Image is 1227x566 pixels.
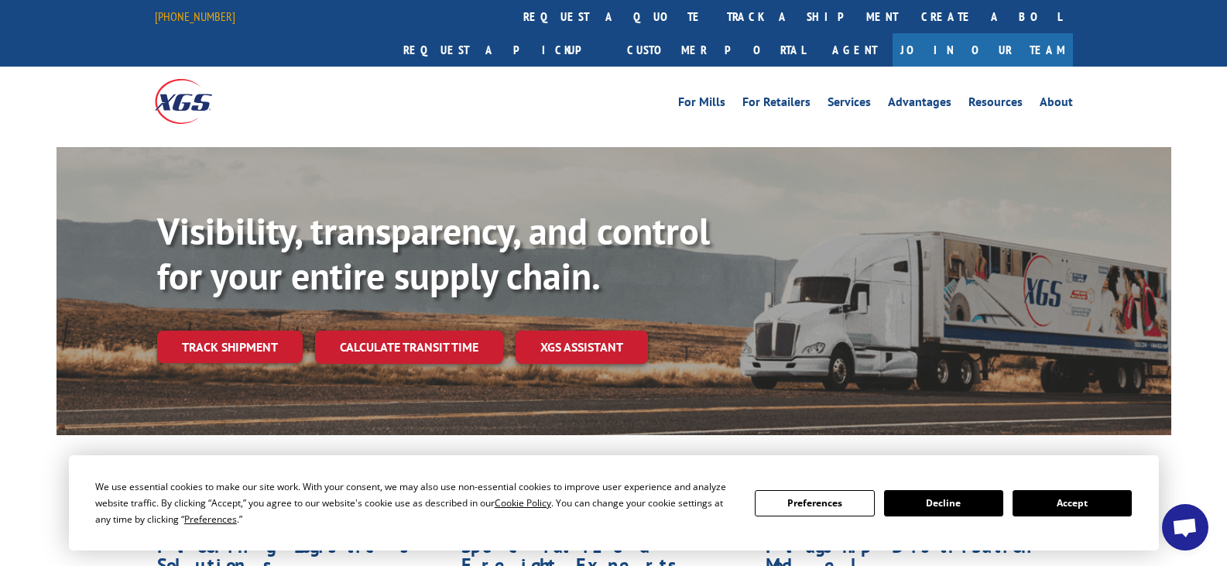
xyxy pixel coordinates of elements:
[69,455,1159,551] div: Cookie Consent Prompt
[95,479,736,527] div: We use essential cookies to make our site work. With your consent, we may also use non-essential ...
[184,513,237,526] span: Preferences
[817,33,893,67] a: Agent
[1013,490,1132,516] button: Accept
[828,96,871,113] a: Services
[157,207,710,300] b: Visibility, transparency, and control for your entire supply chain.
[1162,504,1208,551] a: Open chat
[516,331,648,364] a: XGS ASSISTANT
[893,33,1073,67] a: Join Our Team
[1040,96,1073,113] a: About
[155,9,235,24] a: [PHONE_NUMBER]
[392,33,615,67] a: Request a pickup
[157,331,303,363] a: Track shipment
[888,96,951,113] a: Advantages
[615,33,817,67] a: Customer Portal
[968,96,1023,113] a: Resources
[495,496,551,509] span: Cookie Policy
[884,490,1003,516] button: Decline
[742,96,811,113] a: For Retailers
[755,490,874,516] button: Preferences
[678,96,725,113] a: For Mills
[315,331,503,364] a: Calculate transit time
